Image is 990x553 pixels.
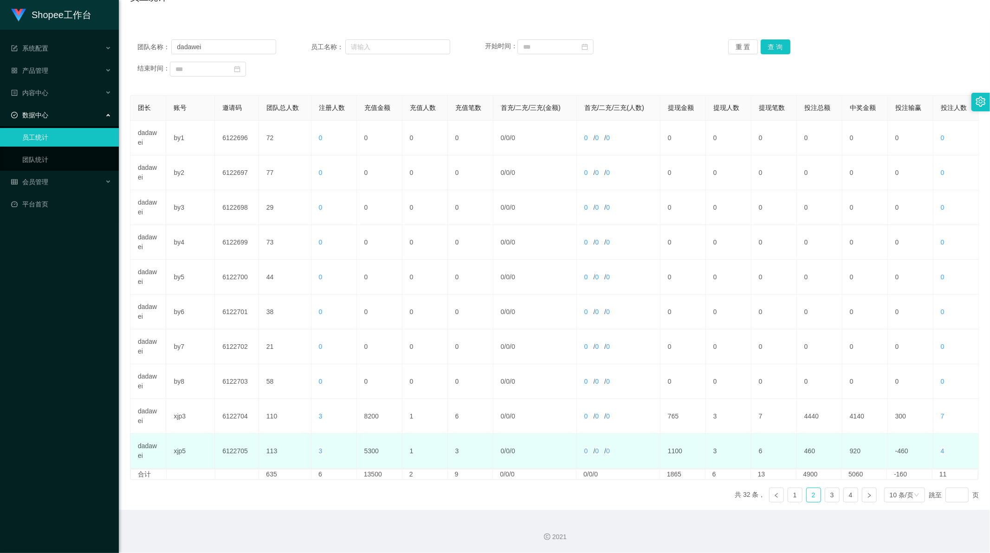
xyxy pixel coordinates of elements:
[259,155,311,190] td: 77
[584,238,588,246] span: 0
[215,225,259,260] td: 6122699
[357,260,402,295] td: 0
[582,44,588,50] i: 图标: calendar
[595,447,599,455] span: 0
[606,134,610,141] span: 0
[259,469,311,479] td: 635
[941,104,967,111] span: 投注人数
[606,378,610,385] span: 0
[402,469,448,479] td: 2
[751,399,797,434] td: 7
[448,295,493,329] td: 0
[888,190,933,225] td: 0
[595,308,599,315] span: 0
[660,469,705,479] td: 1865
[511,343,515,350] span: 0
[402,190,448,225] td: 0
[448,225,493,260] td: 0
[448,155,493,190] td: 0
[130,399,166,434] td: dadawei
[22,150,111,169] a: 团队统计
[319,447,323,455] span: 3
[493,190,577,225] td: / /
[511,238,515,246] span: 0
[584,134,588,141] span: 0
[706,364,751,399] td: 0
[485,43,518,50] span: 开始时间：
[584,273,588,281] span: 0
[584,447,588,455] span: 0
[842,399,888,434] td: 4140
[668,104,694,111] span: 提现金额
[166,329,215,364] td: by7
[825,488,839,502] a: 3
[215,364,259,399] td: 6122703
[584,308,588,315] span: 0
[706,121,751,155] td: 0
[174,104,187,111] span: 账号
[751,295,797,329] td: 0
[11,67,18,74] i: 图标: appstore-o
[761,39,790,54] button: 查 询
[215,434,259,469] td: 6122705
[259,399,311,434] td: 110
[769,488,784,502] li: 上一页
[842,225,888,260] td: 0
[595,169,599,176] span: 0
[797,329,842,364] td: 0
[797,399,842,434] td: 4440
[511,308,515,315] span: 0
[660,364,706,399] td: 0
[506,447,510,455] span: 0
[501,447,505,455] span: 0
[796,469,842,479] td: 4900
[788,488,802,502] a: 1
[215,121,259,155] td: 6122696
[493,434,577,469] td: / /
[660,260,706,295] td: 0
[215,329,259,364] td: 6122702
[130,434,166,469] td: dadawei
[493,260,577,295] td: / /
[890,488,913,502] div: 10 条/页
[311,42,345,52] span: 员工名称：
[319,238,323,246] span: 0
[584,104,644,111] span: 首充/二充/三充(人数)
[259,329,311,364] td: 21
[215,399,259,434] td: 6122704
[130,295,166,329] td: dadawei
[319,378,323,385] span: 0
[595,134,599,141] span: 0
[357,295,402,329] td: 0
[501,134,505,141] span: 0
[706,225,751,260] td: 0
[842,329,888,364] td: 0
[842,434,888,469] td: 920
[941,412,945,420] span: 7
[448,260,493,295] td: 0
[493,329,577,364] td: / /
[888,225,933,260] td: 0
[11,178,48,186] span: 会员管理
[357,469,402,479] td: 13500
[842,190,888,225] td: 0
[137,42,171,52] span: 团队名称：
[595,273,599,281] span: 0
[595,204,599,211] span: 0
[501,169,505,176] span: 0
[751,329,797,364] td: 0
[577,295,660,329] td: / /
[319,412,323,420] span: 3
[577,155,660,190] td: / /
[319,308,323,315] span: 0
[797,155,842,190] td: 0
[705,469,751,479] td: 6
[577,329,660,364] td: / /
[131,469,167,479] td: 合计
[137,65,170,72] span: 结束时间：
[660,121,706,155] td: 0
[215,190,259,225] td: 6122698
[584,169,588,176] span: 0
[402,364,448,399] td: 0
[606,447,610,455] span: 0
